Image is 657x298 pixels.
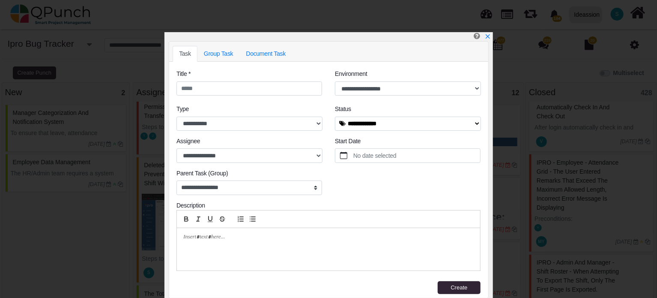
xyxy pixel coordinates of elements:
legend: Start Date [335,137,481,148]
label: Environment [335,69,367,78]
span: Create [451,284,467,291]
legend: Status [335,105,481,116]
legend: Type [176,105,322,116]
button: Create [438,281,481,294]
svg: calendar [340,152,348,160]
label: Title * [176,69,191,78]
a: Group Task [197,46,240,62]
a: Document Task [239,46,292,62]
div: Description [176,201,481,210]
svg: x [485,33,491,39]
i: Create Punch [474,32,480,39]
label: No date selected [352,149,481,163]
button: calendar [335,149,352,163]
a: Task [173,46,197,62]
legend: Assignee [176,137,322,148]
a: x [485,33,491,40]
legend: Parent Task (Group) [176,169,322,181]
